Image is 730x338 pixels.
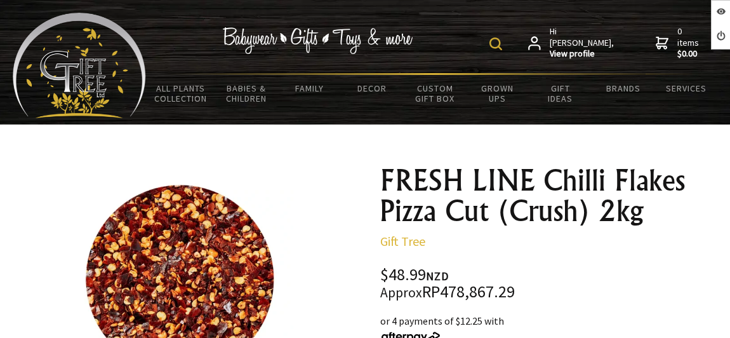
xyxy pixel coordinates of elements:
span: NZD [426,269,449,283]
a: Gift Tree [380,233,425,249]
a: Babies & Children [215,75,278,112]
strong: $0.00 [677,48,701,60]
img: Babywear - Gifts - Toys & more [223,27,413,54]
small: Approx [380,284,422,301]
strong: View profile [550,48,615,60]
span: 0 items [677,25,701,60]
img: Babyware - Gifts - Toys and more... [13,13,146,118]
span: Hi [PERSON_NAME], [550,26,615,60]
a: All Plants Collection [146,75,215,112]
a: Decor [341,75,404,102]
a: Grown Ups [467,75,529,112]
a: Gift Ideas [529,75,592,112]
div: $48.99 RP478,867.29 [380,267,720,301]
a: Hi [PERSON_NAME],View profile [528,26,615,60]
a: Family [278,75,341,102]
h1: FRESH LINE Chilli Flakes Pizza Cut (Crush) 2kg [380,165,720,226]
a: Brands [592,75,654,102]
a: Services [654,75,717,102]
a: 0 items$0.00 [656,26,701,60]
a: Custom Gift Box [404,75,467,112]
img: product search [489,37,502,50]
